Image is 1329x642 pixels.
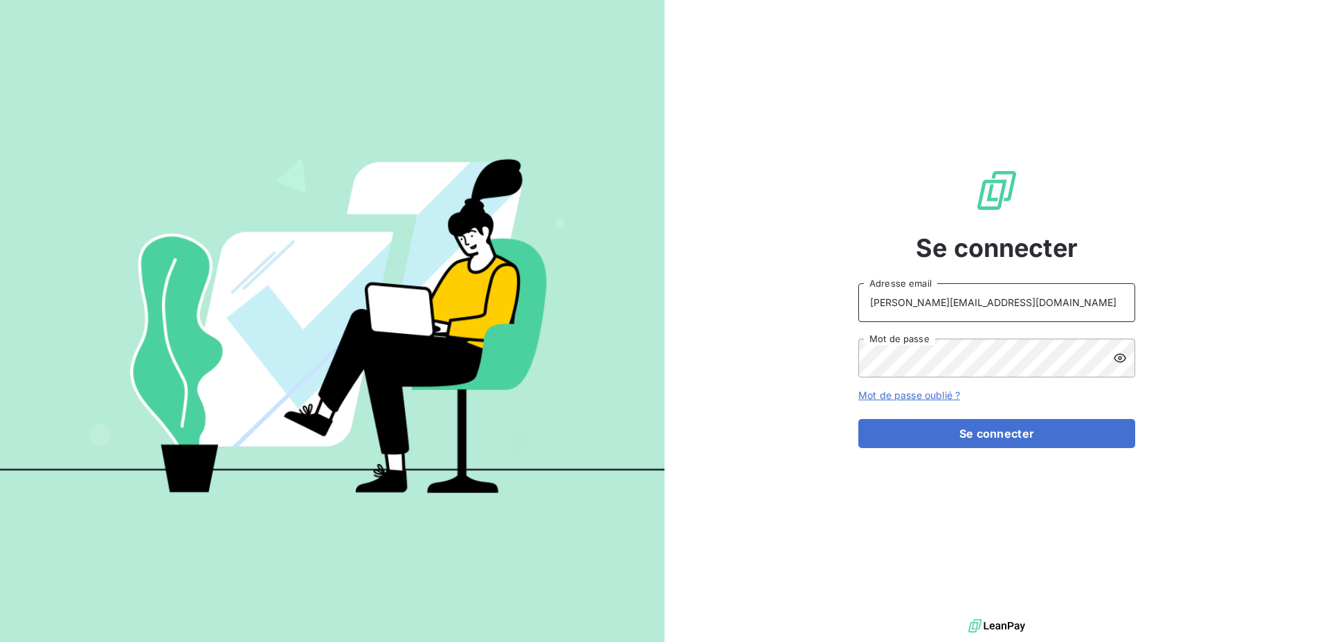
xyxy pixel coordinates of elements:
[858,389,960,401] a: Mot de passe oublié ?
[858,419,1135,448] button: Se connecter
[858,283,1135,322] input: placeholder
[975,168,1019,213] img: Logo LeanPay
[916,229,1078,267] span: Se connecter
[968,616,1025,636] img: logo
